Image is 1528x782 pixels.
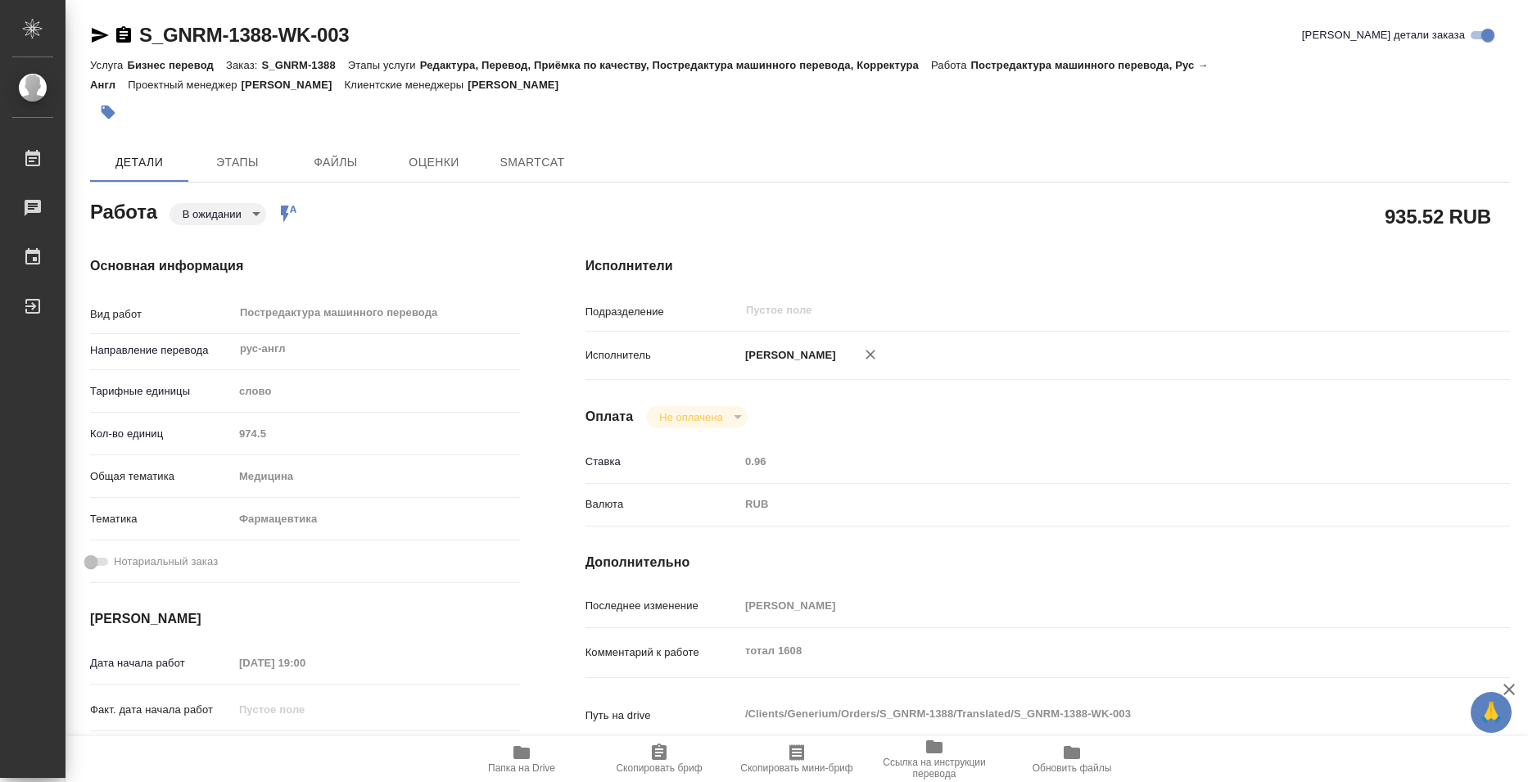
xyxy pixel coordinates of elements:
span: SmartCat [493,152,572,173]
p: Кол-во единиц [90,426,233,442]
input: Пустое поле [739,450,1433,473]
textarea: /Clients/Generium/Orders/S_GNRM-1388/Translated/S_GNRM-1388-WK-003 [739,700,1433,728]
p: Валюта [585,496,739,513]
span: Оценки [395,152,473,173]
h4: Оплата [585,407,634,427]
p: Исполнитель [585,347,739,364]
button: 🙏 [1471,692,1512,733]
p: Работа [931,59,971,71]
p: Заказ: [226,59,261,71]
p: Вид работ [90,306,233,323]
input: Пустое поле [233,651,377,675]
p: Направление перевода [90,342,233,359]
span: Скопировать бриф [616,762,702,774]
div: В ожидании [646,406,747,428]
p: Факт. дата начала работ [90,702,233,718]
span: [PERSON_NAME] детали заказа [1302,27,1465,43]
span: Нотариальный заказ [114,554,218,570]
h2: Работа [90,196,157,225]
button: Скопировать мини-бриф [728,736,866,782]
p: Бизнес перевод [127,59,226,71]
div: слово [233,377,520,405]
input: Пустое поле [233,698,377,721]
h4: Дополнительно [585,553,1510,572]
p: [PERSON_NAME] [468,79,571,91]
button: Скопировать бриф [590,736,728,782]
textarea: тотал 1608 [739,637,1433,665]
input: Пустое поле [233,422,520,445]
button: В ожидании [178,207,246,221]
h4: [PERSON_NAME] [90,609,520,629]
h4: Основная информация [90,256,520,276]
div: В ожидании [170,203,266,225]
button: Скопировать ссылку для ЯМессенджера [90,25,110,45]
span: Скопировать мини-бриф [740,762,852,774]
span: Файлы [296,152,375,173]
p: S_GNRM-1388 [261,59,347,71]
button: Ссылка на инструкции перевода [866,736,1003,782]
p: Последнее изменение [585,598,739,614]
div: RUB [739,490,1433,518]
p: Редактура, Перевод, Приёмка по качеству, Постредактура машинного перевода, Корректура [420,59,931,71]
p: Услуга [90,59,127,71]
span: 🙏 [1477,695,1505,730]
p: Тематика [90,511,233,527]
button: Удалить исполнителя [852,337,888,373]
span: Обновить файлы [1033,762,1112,774]
p: Тарифные единицы [90,383,233,400]
p: Общая тематика [90,468,233,485]
input: Пустое поле [739,594,1433,617]
p: Дата начала работ [90,655,233,671]
p: Путь на drive [585,707,739,724]
p: Подразделение [585,304,739,320]
button: Добавить тэг [90,94,126,130]
span: Этапы [198,152,277,173]
p: Этапы услуги [348,59,420,71]
span: Ссылка на инструкции перевода [875,757,993,780]
button: Папка на Drive [453,736,590,782]
p: Комментарий к работе [585,644,739,661]
input: Пустое поле [744,301,1395,320]
button: Не оплачена [654,410,727,424]
h4: Исполнители [585,256,1510,276]
p: [PERSON_NAME] [242,79,345,91]
div: Фармацевтика [233,505,520,533]
a: S_GNRM-1388-WK-003 [139,24,349,46]
button: Скопировать ссылку [114,25,133,45]
span: Детали [100,152,179,173]
p: Проектный менеджер [128,79,241,91]
p: Ставка [585,454,739,470]
p: [PERSON_NAME] [739,347,836,364]
h2: 935.52 RUB [1385,202,1491,230]
span: Папка на Drive [488,762,555,774]
button: Обновить файлы [1003,736,1141,782]
p: Клиентские менеджеры [345,79,468,91]
div: Медицина [233,463,520,490]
